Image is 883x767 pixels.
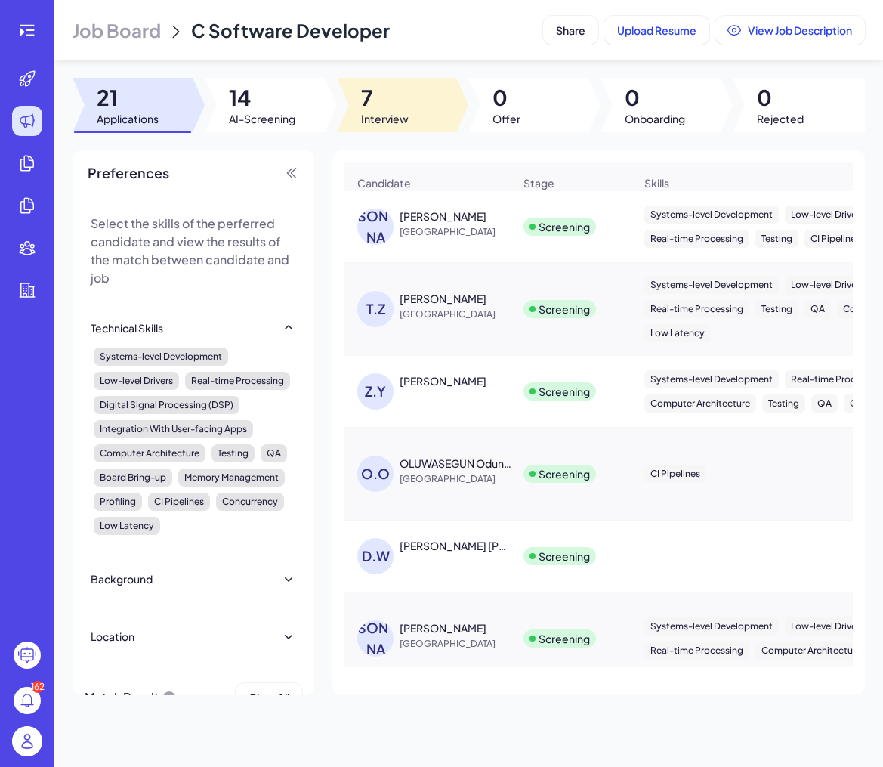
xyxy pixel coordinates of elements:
div: Zhang Yujie [400,373,486,388]
div: D.W [357,538,394,574]
div: Low Latency [94,517,160,535]
button: Clear All [236,683,302,712]
span: Job Board [73,18,161,42]
div: Testing [755,300,798,318]
span: AI-Screening [229,111,295,126]
span: 0 [625,84,685,111]
div: Systems-level Development [644,370,779,388]
div: 谢文慧 [400,209,486,224]
div: Testing [762,394,805,413]
div: CI Pipelines [148,493,210,511]
div: Integration With User-facing Apps [94,420,253,438]
div: Real-time Processing [644,230,749,248]
div: QA [804,300,831,318]
span: 7 [361,84,409,111]
div: Testing [755,230,798,248]
div: 162 [32,681,44,693]
button: View Job Description [715,16,865,45]
div: Real-time Processing [644,642,749,660]
div: [PERSON_NAME] [357,620,394,657]
div: Low Latency [644,324,711,342]
span: 21 [97,84,159,111]
div: Technical Skills [91,320,163,336]
div: Z.Y [357,373,394,410]
div: Background [91,571,153,586]
div: Low-level Drivers [785,276,870,294]
img: user_logo.png [12,726,42,756]
div: QA [261,444,287,462]
div: Systems-level Development [644,276,779,294]
div: [PERSON_NAME] [357,209,394,245]
div: Location [91,629,134,644]
span: View Job Description [748,23,852,37]
div: CI Pipelines [644,465,706,483]
div: 李浩 [400,620,486,636]
span: 0 [492,84,520,111]
div: Computer Architecture [755,642,867,660]
p: Select the skills of the perferred candidate and view the results of the match between candidate ... [91,215,296,287]
span: Skills [644,175,669,190]
div: Screening [539,384,590,399]
span: Share [556,23,585,37]
div: Low-level Drivers [785,617,870,636]
div: Screening [539,631,590,646]
div: Digital Signal Processing (DSP) [94,396,239,414]
div: Match Result [85,683,177,712]
div: Systems-level Development [644,617,779,636]
div: Memory Management [178,469,285,487]
button: Upload Resume [604,16,709,45]
div: Systems-level Development [94,348,228,366]
span: [GEOGRAPHIC_DATA] [400,472,513,487]
div: Computer Architecture [94,444,205,462]
span: 14 [229,84,295,111]
div: Low-level Drivers [785,206,870,224]
button: Share [543,16,598,45]
div: O.O [357,456,394,492]
div: Computer Architecture [644,394,756,413]
div: Ting Zhu [400,291,486,306]
span: Upload Resume [617,23,696,37]
span: Applications [97,111,159,126]
div: Testing [211,444,255,462]
div: Systems-level Development [644,206,779,224]
span: C Software Developer [191,19,390,42]
div: Real-time Processing [185,372,290,390]
span: Offer [492,111,520,126]
span: Preferences [88,162,169,184]
span: [GEOGRAPHIC_DATA] [400,224,513,240]
div: Screening [539,219,590,234]
span: [GEOGRAPHIC_DATA] [400,307,513,322]
span: Onboarding [625,111,685,126]
div: CI Pipelines [804,230,866,248]
span: [GEOGRAPHIC_DATA] [400,636,513,651]
div: Concurrency [216,493,284,511]
div: Derek Wu [400,538,511,553]
div: Low-level Drivers [94,372,179,390]
span: Candidate [357,175,411,190]
span: Clear All [249,691,289,704]
div: Screening [539,466,590,481]
div: Real-time Processing [644,300,749,318]
div: OLUWASEGUN Odunaiya [400,456,511,471]
div: Profiling [94,493,142,511]
div: QA [811,394,838,413]
span: Stage [523,175,554,190]
span: Interview [361,111,409,126]
div: T.Z [357,291,394,327]
div: Screening [539,549,590,564]
span: Rejected [757,111,804,126]
div: Screening [539,302,590,317]
span: 0 [757,84,804,111]
div: Board Bring-up [94,469,172,487]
